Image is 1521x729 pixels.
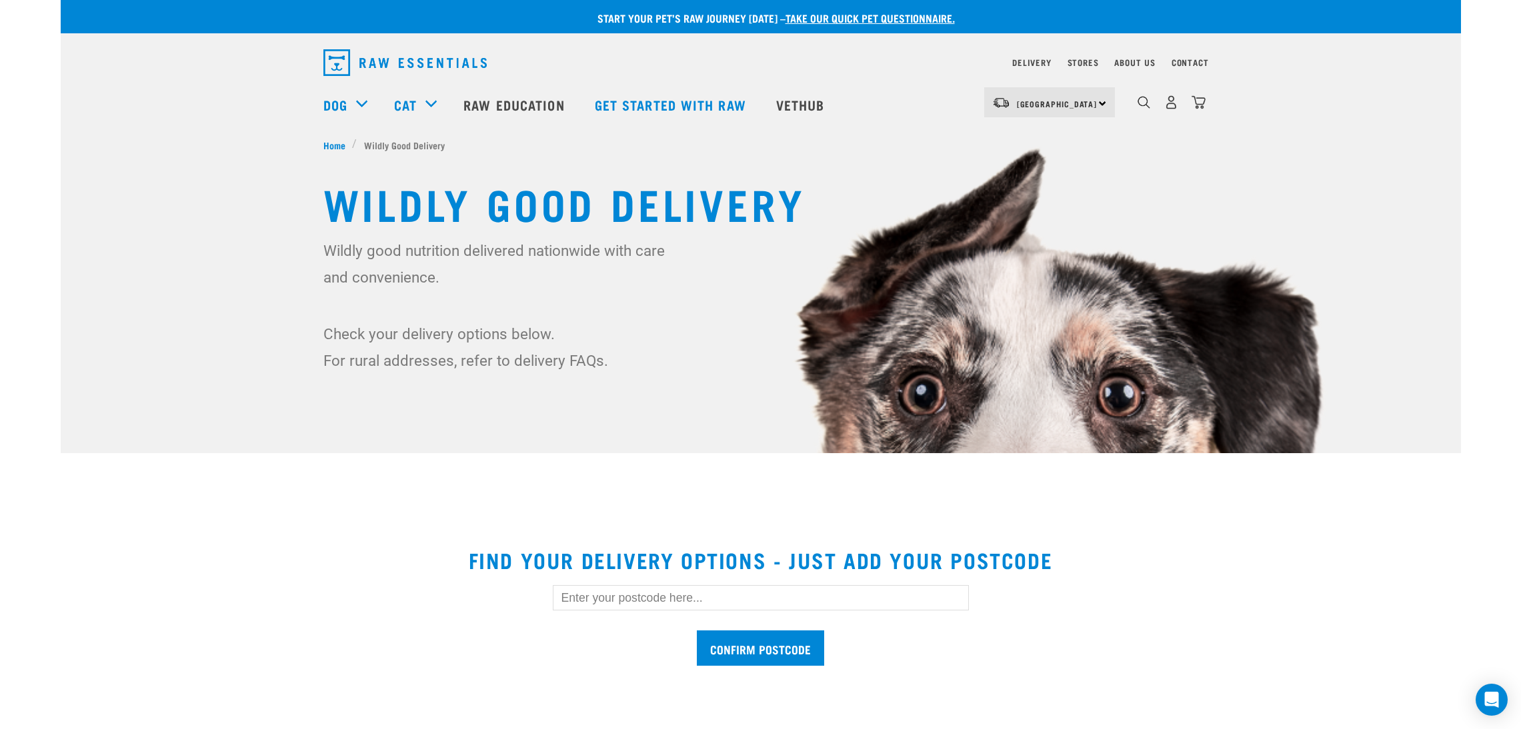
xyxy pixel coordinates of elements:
[1138,96,1150,109] img: home-icon-1@2x.png
[992,97,1010,109] img: van-moving.png
[786,15,955,21] a: take our quick pet questionnaire.
[323,138,345,152] span: Home
[763,78,842,131] a: Vethub
[313,44,1209,81] nav: dropdown navigation
[553,585,969,610] input: Enter your postcode here...
[1476,684,1508,716] div: Open Intercom Messenger
[1172,60,1209,65] a: Contact
[323,138,353,152] a: Home
[71,10,1471,26] p: Start your pet’s raw journey [DATE] –
[581,78,763,131] a: Get started with Raw
[394,95,417,115] a: Cat
[450,78,581,131] a: Raw Education
[1068,60,1099,65] a: Stores
[1192,95,1206,109] img: home-icon@2x.png
[1012,60,1051,65] a: Delivery
[1017,101,1098,106] span: [GEOGRAPHIC_DATA]
[323,49,487,76] img: Raw Essentials Logo
[77,548,1445,572] h2: Find your delivery options - just add your postcode
[323,138,1198,152] nav: breadcrumbs
[323,179,1198,227] h1: Wildly Good Delivery
[1164,95,1178,109] img: user.png
[323,321,673,374] p: Check your delivery options below. For rural addresses, refer to delivery FAQs.
[697,630,824,666] input: Confirm postcode
[323,95,347,115] a: Dog
[1114,60,1155,65] a: About Us
[61,78,1461,131] nav: dropdown navigation
[323,237,673,291] p: Wildly good nutrition delivered nationwide with care and convenience.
